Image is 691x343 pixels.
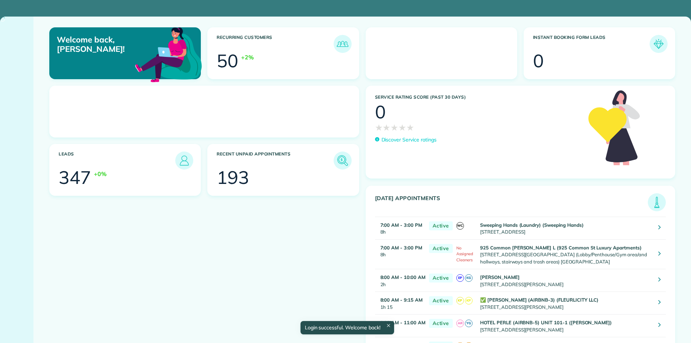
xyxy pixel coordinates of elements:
[177,153,191,168] img: icon_leads-1bed01f49abd5b7fead27621c3d59655bb73ed531f8eeb49469d10e621d6b896.png
[480,274,520,280] strong: [PERSON_NAME]
[380,320,425,325] strong: 8:30 AM - 11:00 AM
[480,297,599,303] strong: ✅ [PERSON_NAME] (AIRBNB-3) (FLEURLICITY LLC)
[456,274,464,282] span: EP
[59,152,175,170] h3: Leads
[300,321,394,334] div: Login successful. Welcome back!
[217,35,333,53] h3: Recurring Customers
[429,319,453,328] span: Active
[480,320,612,325] strong: HOTEL PERLE (AIRBNB-5) UNIT 101-1 ([PERSON_NAME])
[375,95,581,100] h3: Service Rating score (past 30 days)
[398,121,406,134] span: ★
[429,244,453,253] span: Active
[335,37,350,51] img: icon_recurring_customers-cf858462ba22bcd05b5a5880d41d6543d210077de5bb9ebc9590e49fd87d84ed.png
[57,35,152,54] p: Welcome back, [PERSON_NAME]!
[650,195,664,209] img: icon_todays_appointments-901f7ab196bb0bea1936b74009e4eb5ffbc2d2711fa7634e0d609ed5ef32b18b.png
[478,217,653,239] td: [STREET_ADDRESS]
[651,37,666,51] img: icon_form_leads-04211a6a04a5b2264e4ee56bc0799ec3eb69b7e499cbb523a139df1d13a81ae0.png
[429,296,453,305] span: Active
[406,121,414,134] span: ★
[94,170,107,178] div: +0%
[533,35,650,53] h3: Instant Booking Form Leads
[429,274,453,283] span: Active
[217,52,238,70] div: 50
[59,168,91,186] div: 347
[480,245,642,251] strong: 925 Common [PERSON_NAME] L (925 Common St Luxury Apartments)
[381,136,437,144] p: Discover Service ratings
[478,315,653,337] td: [STREET_ADDRESS][PERSON_NAME]
[380,274,425,280] strong: 8:00 AM - 10:00 AM
[335,153,350,168] img: icon_unpaid_appointments-47b8ce3997adf2238b356f14209ab4cced10bd1f174958f3ca8f1d0dd7fffeee.png
[375,269,425,292] td: 2h
[217,152,333,170] h3: Recent unpaid appointments
[465,320,473,327] span: YG
[456,245,473,262] span: No Assigned Cleaners
[375,292,425,315] td: 1h 15
[533,52,544,70] div: 0
[465,297,473,304] span: KP
[478,269,653,292] td: [STREET_ADDRESS][PERSON_NAME]
[375,239,425,269] td: 8h
[375,121,383,134] span: ★
[134,19,203,89] img: dashboard_welcome-42a62b7d889689a78055ac9021e634bf52bae3f8056760290aed330b23ab8690.png
[480,222,583,228] strong: Sweeping Hands (Laundry) (Sweeping Hands)
[375,103,386,121] div: 0
[478,292,653,315] td: [STREET_ADDRESS][PERSON_NAME]
[241,53,254,62] div: +2%
[456,222,464,230] span: WC
[380,222,422,228] strong: 7:00 AM - 3:00 PM
[429,221,453,230] span: Active
[383,121,390,134] span: ★
[478,239,653,269] td: [STREET_ADDRESS][GEOGRAPHIC_DATA] (Lobby/Penthouse/Gym area/and hallways, stairways and trash are...
[380,297,423,303] strong: 8:00 AM - 9:15 AM
[380,245,422,251] strong: 7:00 AM - 3:00 PM
[375,217,425,239] td: 8h
[375,195,648,211] h3: [DATE] Appointments
[456,320,464,327] span: AR
[217,168,249,186] div: 193
[465,274,473,282] span: KG
[390,121,398,134] span: ★
[375,136,437,144] a: Discover Service ratings
[456,297,464,304] span: KP
[375,315,425,337] td: 2h 30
